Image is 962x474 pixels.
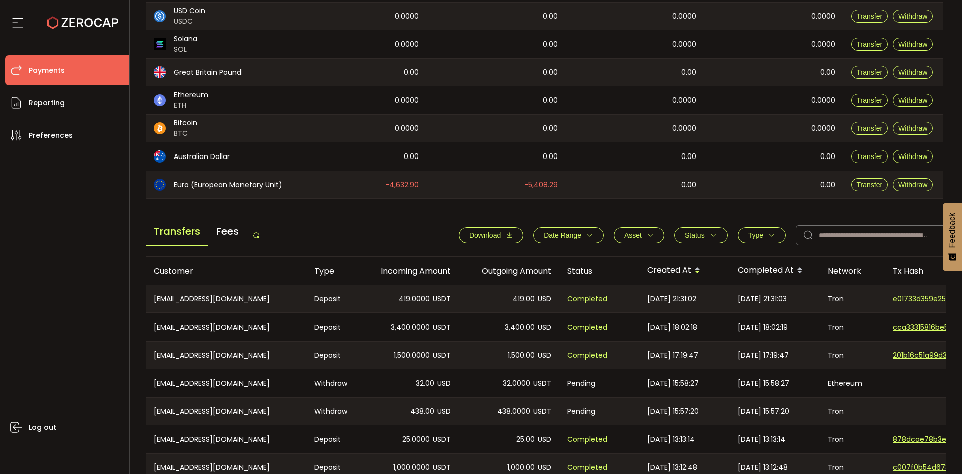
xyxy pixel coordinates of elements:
[738,434,785,445] span: [DATE] 13:13:14
[433,462,451,473] span: USDT
[174,34,197,44] span: Solana
[533,378,551,389] span: USDT
[738,322,788,333] span: [DATE] 18:02:19
[647,462,697,473] span: [DATE] 13:12:48
[820,398,885,425] div: Tron
[738,462,788,473] span: [DATE] 13:12:48
[516,434,535,445] span: 25.00
[672,95,696,106] span: 0.0000
[524,179,558,191] span: -5,408.29
[567,350,607,361] span: Completed
[898,68,927,76] span: Withdraw
[820,425,885,453] div: Tron
[567,406,595,417] span: Pending
[730,262,820,279] div: Completed At
[306,313,359,341] div: Deposit
[857,181,883,189] span: Transfer
[567,434,607,445] span: Completed
[857,96,883,104] span: Transfer
[893,150,933,163] button: Withdraw
[857,152,883,161] span: Transfer
[394,350,430,361] span: 1,500.0000
[404,67,419,78] span: 0.00
[154,66,166,78] img: gbp_portfolio.svg
[567,462,607,473] span: Completed
[459,227,523,243] button: Download
[543,39,558,50] span: 0.00
[567,378,595,389] span: Pending
[395,11,419,22] span: 0.0000
[544,231,581,239] span: Date Range
[174,6,205,16] span: USD Coin
[811,39,835,50] span: 0.0000
[681,67,696,78] span: 0.00
[681,151,696,163] span: 0.00
[503,378,530,389] span: 32.0000
[208,218,247,245] span: Fees
[174,100,208,111] span: ETH
[898,181,927,189] span: Withdraw
[543,95,558,106] span: 0.00
[851,150,888,163] button: Transfer
[146,398,306,425] div: [EMAIL_ADDRESS][DOMAIN_NAME]
[738,350,789,361] span: [DATE] 17:19:47
[395,95,419,106] span: 0.0000
[395,39,419,50] span: 0.0000
[391,322,430,333] span: 3,400.0000
[893,10,933,23] button: Withdraw
[647,378,699,389] span: [DATE] 15:58:27
[851,178,888,191] button: Transfer
[543,67,558,78] span: 0.00
[647,322,697,333] span: [DATE] 18:02:18
[459,265,559,277] div: Outgoing Amount
[738,378,789,389] span: [DATE] 15:58:27
[567,322,607,333] span: Completed
[433,434,451,445] span: USDT
[393,462,430,473] span: 1,000.0000
[395,123,419,134] span: 0.0000
[174,180,282,190] span: Euro (European Monetary Unit)
[674,227,728,243] button: Status
[898,152,927,161] span: Withdraw
[857,124,883,132] span: Transfer
[893,178,933,191] button: Withdraw
[538,322,551,333] span: USD
[402,434,430,445] span: 25.0000
[174,118,197,128] span: Bitcoin
[154,38,166,50] img: sol_portfolio.png
[748,231,763,239] span: Type
[174,151,230,162] span: Australian Dollar
[851,66,888,79] button: Transfer
[912,426,962,474] iframe: Chat Widget
[433,322,451,333] span: USDT
[820,67,835,78] span: 0.00
[820,285,885,312] div: Tron
[416,378,434,389] span: 32.00
[639,262,730,279] div: Created At
[893,122,933,135] button: Withdraw
[469,231,501,239] span: Download
[738,293,787,305] span: [DATE] 21:31:03
[624,231,642,239] span: Asset
[893,94,933,107] button: Withdraw
[738,227,786,243] button: Type
[672,11,696,22] span: 0.0000
[437,378,451,389] span: USD
[672,39,696,50] span: 0.0000
[513,293,535,305] span: 419.00
[647,434,695,445] span: [DATE] 13:13:14
[538,462,551,473] span: USD
[146,285,306,312] div: [EMAIL_ADDRESS][DOMAIN_NAME]
[851,122,888,135] button: Transfer
[437,406,451,417] span: USD
[306,425,359,453] div: Deposit
[898,40,927,48] span: Withdraw
[306,342,359,369] div: Deposit
[811,95,835,106] span: 0.0000
[146,369,306,397] div: [EMAIL_ADDRESS][DOMAIN_NAME]
[820,151,835,163] span: 0.00
[647,406,699,417] span: [DATE] 15:57:20
[948,213,957,248] span: Feedback
[507,462,535,473] span: 1,000.00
